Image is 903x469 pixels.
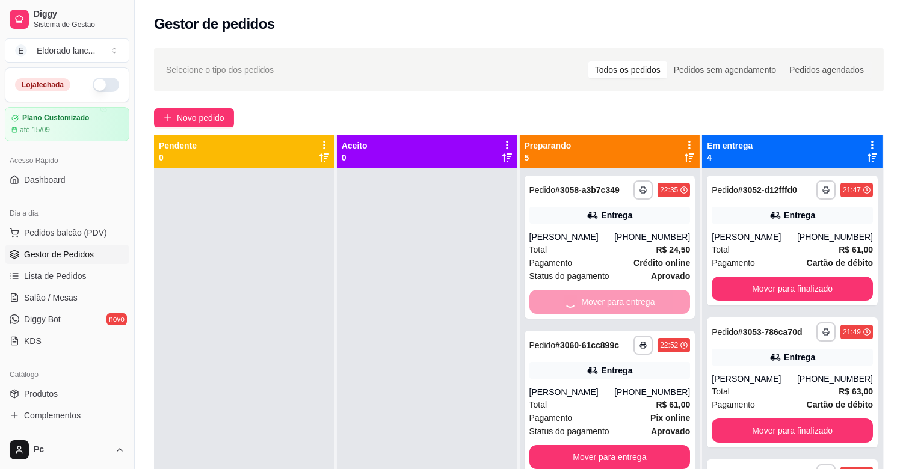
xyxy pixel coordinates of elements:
strong: Pix online [650,413,690,423]
div: Todos os pedidos [588,61,667,78]
span: Pagamento [712,256,755,269]
span: Gestor de Pedidos [24,248,94,260]
span: Produtos [24,388,58,400]
p: Preparando [525,139,572,152]
span: Total [529,398,547,411]
strong: # 3058-a3b7c349 [555,185,620,195]
a: Gestor de Pedidos [5,245,129,264]
span: Pedido [529,185,556,195]
strong: Cartão de débito [807,400,873,409]
p: 4 [707,152,753,164]
span: Pedido [712,185,738,195]
span: Status do pagamento [529,425,609,438]
div: [PERSON_NAME] [529,231,615,243]
a: Diggy Botnovo [5,310,129,329]
button: Novo pedido [154,108,234,127]
div: [PERSON_NAME] [712,373,797,385]
div: [PHONE_NUMBER] [797,231,873,243]
div: Pedidos sem agendamento [667,61,783,78]
div: 21:49 [843,327,861,337]
button: Pc [5,435,129,464]
div: Dia a dia [5,204,129,223]
div: Pedidos agendados [783,61,871,78]
span: Dashboard [24,174,66,186]
span: Selecione o tipo dos pedidos [166,63,274,76]
span: Pc [34,444,110,455]
span: E [15,44,27,57]
button: Pedidos balcão (PDV) [5,223,129,242]
div: [PERSON_NAME] [529,386,615,398]
span: Diggy Bot [24,313,61,325]
div: 22:35 [660,185,678,195]
a: Dashboard [5,170,129,189]
div: Entrega [601,364,632,376]
p: 0 [342,152,368,164]
span: Lista de Pedidos [24,270,87,282]
span: Status do pagamento [529,269,609,283]
p: Aceito [342,139,368,152]
a: Lista de Pedidos [5,266,129,286]
div: 21:47 [843,185,861,195]
span: Pedido [529,340,556,350]
a: Produtos [5,384,129,403]
strong: R$ 63,00 [839,387,873,396]
span: Diggy [34,9,125,20]
article: Plano Customizado [22,114,89,123]
strong: R$ 61,00 [839,245,873,254]
button: Alterar Status [93,78,119,92]
button: Mover para entrega [529,445,691,469]
span: Pagamento [529,411,573,425]
span: Pedidos balcão (PDV) [24,227,107,239]
span: Novo pedido [177,111,224,124]
a: Plano Customizadoaté 15/09 [5,107,129,141]
a: Salão / Mesas [5,288,129,307]
span: Sistema de Gestão [34,20,125,29]
span: Complementos [24,409,81,421]
p: 5 [525,152,572,164]
p: Pendente [159,139,197,152]
strong: Cartão de débito [807,258,873,268]
button: Select a team [5,38,129,63]
div: Eldorado lanc ... [37,44,95,57]
span: Total [529,243,547,256]
strong: R$ 61,00 [656,400,690,409]
span: Pedido [712,327,738,337]
strong: R$ 24,50 [656,245,690,254]
span: Total [712,243,730,256]
span: plus [164,114,172,122]
span: KDS [24,335,42,347]
div: Entrega [784,209,815,221]
strong: # 3052-d12fffd0 [738,185,797,195]
strong: # 3053-786ca70d [738,327,803,337]
p: 0 [159,152,197,164]
div: [PERSON_NAME] [712,231,797,243]
span: Pagamento [529,256,573,269]
a: DiggySistema de Gestão [5,5,129,34]
div: Entrega [784,351,815,363]
div: Entrega [601,209,632,221]
strong: aprovado [651,426,690,436]
span: Salão / Mesas [24,292,78,304]
strong: aprovado [651,271,690,281]
h2: Gestor de pedidos [154,14,275,34]
strong: Crédito online [633,258,690,268]
div: [PHONE_NUMBER] [797,373,873,385]
span: Total [712,385,730,398]
a: KDS [5,331,129,351]
span: Pagamento [712,398,755,411]
button: Mover para finalizado [712,418,873,443]
div: 22:52 [660,340,678,350]
div: Catálogo [5,365,129,384]
p: Em entrega [707,139,753,152]
div: [PHONE_NUMBER] [614,231,690,243]
strong: # 3060-61cc899c [555,340,619,350]
a: Complementos [5,406,129,425]
button: Mover para finalizado [712,277,873,301]
div: Acesso Rápido [5,151,129,170]
article: até 15/09 [20,125,50,135]
div: [PHONE_NUMBER] [614,386,690,398]
div: Loja fechada [15,78,70,91]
